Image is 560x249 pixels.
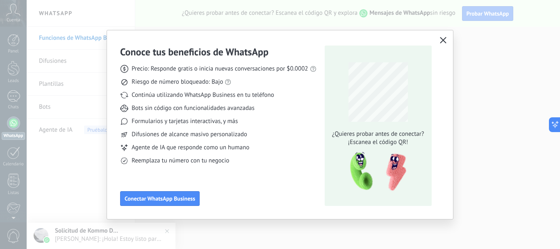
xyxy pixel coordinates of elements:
[132,104,255,112] span: Bots sin código con funcionalidades avanzadas
[120,46,269,58] h3: Conoce tus beneficios de WhatsApp
[132,157,229,165] span: Reemplaza tu número con tu negocio
[132,91,274,99] span: Continúa utilizando WhatsApp Business en tu teléfono
[343,150,408,194] img: qr-pic-1x.png
[125,196,195,201] span: Conectar WhatsApp Business
[132,78,223,86] span: Riesgo de número bloqueado: Bajo
[132,144,249,152] span: Agente de IA que responde como un humano
[120,191,200,206] button: Conectar WhatsApp Business
[132,130,247,139] span: Difusiones de alcance masivo personalizado
[330,130,426,138] span: ¿Quieres probar antes de conectar?
[132,65,308,73] span: Precio: Responde gratis o inicia nuevas conversaciones por $0.0002
[132,117,238,126] span: Formularios y tarjetas interactivas, y más
[330,138,426,146] span: ¡Escanea el código QR!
